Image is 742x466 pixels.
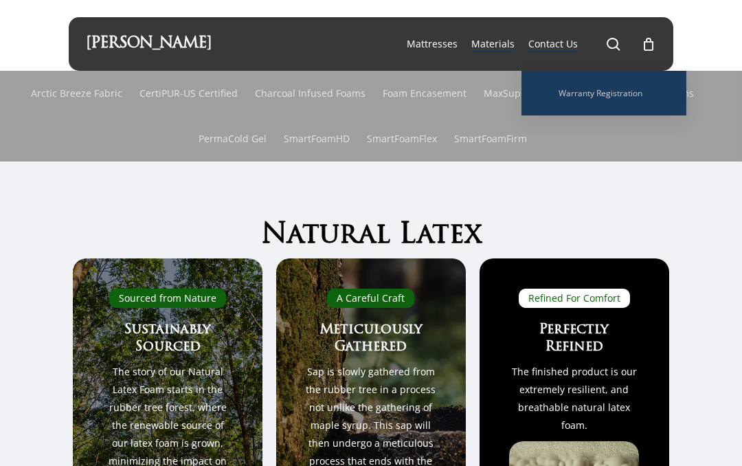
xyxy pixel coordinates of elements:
[528,37,578,51] a: Contact Us
[109,289,226,308] div: Sourced from Nature
[509,322,639,357] h3: Perfectly Refined
[509,363,639,434] p: The finished product is our extremely resilient, and breathable natural latex foam.
[559,87,642,99] span: Warranty Registration
[484,71,540,116] a: MaxSupport
[454,116,527,162] a: SmartFoamFirm
[383,71,466,116] a: Foam Encasement
[407,37,458,51] a: Mattresses
[471,37,515,50] span: Materials
[31,71,122,116] a: Arctic Breeze Fabric
[407,37,458,50] span: Mattresses
[367,116,437,162] a: SmartFoamFlex
[139,71,238,116] a: CertiPUR-US Certified
[102,322,232,357] h3: Sustainably Sourced
[400,17,656,71] nav: Main Menu
[641,36,656,52] a: Cart
[327,289,414,308] div: A Careful Craft
[306,322,436,357] h3: Meticulously Gathered
[528,37,578,50] span: Contact Us
[284,116,350,162] a: SmartFoamHD
[255,71,366,116] a: Charcoal Infused Foams
[86,36,212,52] a: [PERSON_NAME]
[199,116,267,162] a: PermaCold Gel
[519,289,630,308] div: Refined For Comfort
[471,37,515,51] a: Materials
[261,222,482,249] span: Natural Latex
[535,85,673,102] a: Warranty Registration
